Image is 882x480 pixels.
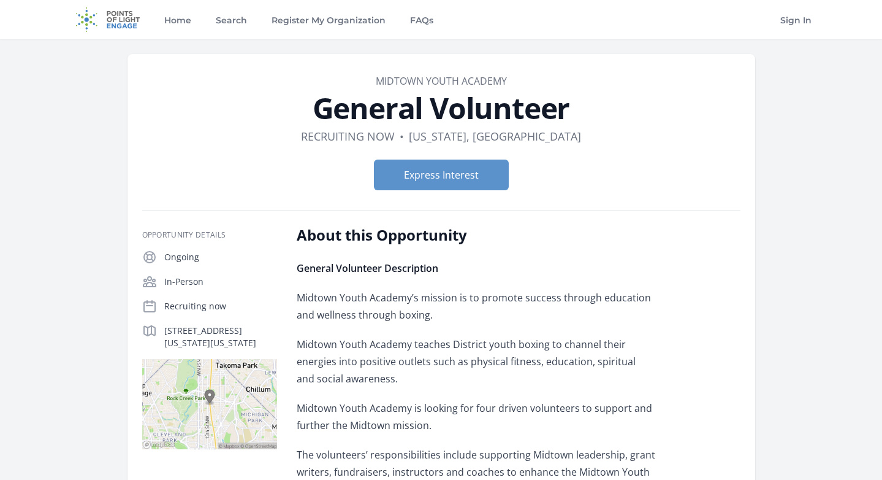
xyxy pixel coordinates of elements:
h1: General Volunteer [142,93,740,123]
strong: General Volunteer Description [297,261,438,275]
span: Midtown Youth Academy teaches District youth boxing to channel their energies into positive outle... [297,338,636,385]
p: Ongoing [164,251,277,263]
button: Express Interest [374,160,509,190]
span: Midtown Youth Academy’s mission is to promote success through education and wellness through boxing. [297,291,651,322]
img: Map [142,359,277,449]
p: Recruiting now [164,300,277,312]
span: Midtown Youth Academy is looking for four driven volunteers to support and further the Midtown mi... [297,401,652,432]
h2: About this Opportunity [297,225,655,245]
div: • [400,128,404,145]
a: MIDTOWN YOUTH ACADEMY [376,74,507,88]
h3: Opportunity Details [142,230,277,240]
dd: [US_STATE], [GEOGRAPHIC_DATA] [409,128,581,145]
p: In-Person [164,276,277,288]
dd: Recruiting now [301,128,395,145]
p: [STREET_ADDRESS][US_STATE][US_STATE] [164,325,277,349]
